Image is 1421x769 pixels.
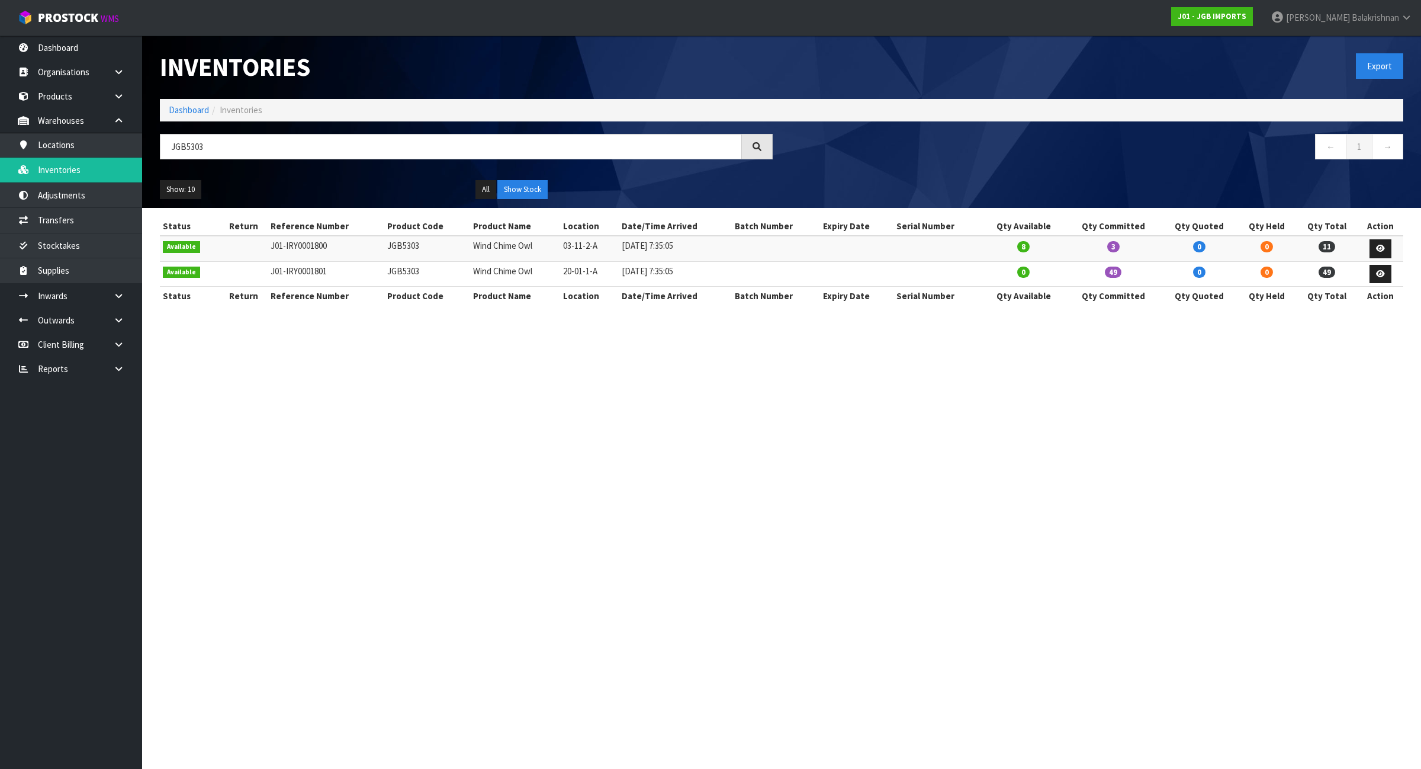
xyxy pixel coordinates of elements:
th: Product Name [470,287,560,306]
th: Location [560,217,618,236]
th: Product Code [384,217,470,236]
th: Batch Number [732,287,821,306]
th: Product Name [470,217,560,236]
th: Date/Time Arrived [619,287,732,306]
span: 49 [1319,267,1335,278]
span: Balakrishnan [1352,12,1399,23]
td: Wind Chime Owl [470,236,560,261]
th: Location [560,287,618,306]
th: Qty Held [1237,217,1295,236]
th: Return [219,287,268,306]
a: Dashboard [169,104,209,116]
th: Batch Number [732,217,821,236]
span: Available [163,267,200,278]
th: Return [219,217,268,236]
a: J01 - JGB IMPORTS [1171,7,1253,26]
span: [PERSON_NAME] [1286,12,1350,23]
span: Inventories [220,104,262,116]
span: 49 [1105,267,1121,278]
span: Available [163,241,200,253]
button: All [475,180,496,199]
th: Action [1358,217,1403,236]
th: Product Code [384,287,470,306]
td: Wind Chime Owl [470,261,560,287]
td: JGB5303 [384,236,470,261]
span: 8 [1017,241,1030,252]
th: Qty Total [1295,217,1358,236]
span: ProStock [38,10,98,25]
th: Action [1358,287,1403,306]
button: Show Stock [497,180,548,199]
th: Qty Quoted [1161,287,1237,306]
td: [DATE] 7:35:05 [619,236,732,261]
th: Expiry Date [820,287,893,306]
span: 0 [1261,241,1273,252]
td: J01-IRY0001801 [268,261,384,287]
small: WMS [101,13,119,24]
button: Show: 10 [160,180,201,199]
th: Date/Time Arrived [619,217,732,236]
span: 11 [1319,241,1335,252]
th: Qty Total [1295,287,1358,306]
img: cube-alt.png [18,10,33,25]
input: Search inventories [160,134,742,159]
th: Status [160,217,219,236]
th: Status [160,287,219,306]
th: Serial Number [893,217,982,236]
span: 0 [1261,267,1273,278]
span: 0 [1193,267,1205,278]
th: Serial Number [893,287,982,306]
th: Qty Available [982,217,1065,236]
a: → [1372,134,1403,159]
nav: Page navigation [790,134,1403,163]
th: Reference Number [268,287,384,306]
h1: Inventories [160,53,773,81]
th: Qty Committed [1065,217,1161,236]
td: 03-11-2-A [560,236,618,261]
button: Export [1356,53,1403,79]
th: Reference Number [268,217,384,236]
a: ← [1315,134,1346,159]
td: JGB5303 [384,261,470,287]
th: Expiry Date [820,217,893,236]
strong: J01 - JGB IMPORTS [1178,11,1246,21]
td: [DATE] 7:35:05 [619,261,732,287]
td: 20-01-1-A [560,261,618,287]
span: 3 [1107,241,1120,252]
th: Qty Committed [1065,287,1161,306]
td: J01-IRY0001800 [268,236,384,261]
a: 1 [1346,134,1372,159]
span: 0 [1017,267,1030,278]
span: 0 [1193,241,1205,252]
th: Qty Available [982,287,1065,306]
th: Qty Held [1237,287,1295,306]
th: Qty Quoted [1161,217,1237,236]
